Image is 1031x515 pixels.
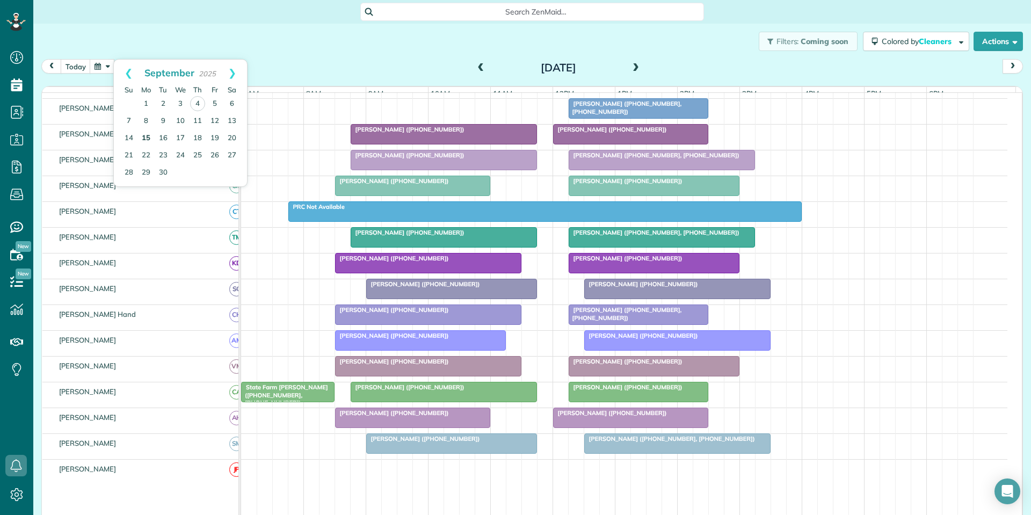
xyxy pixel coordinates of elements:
[57,387,119,396] span: [PERSON_NAME]
[553,409,667,417] span: [PERSON_NAME] ([PHONE_NUMBER])
[335,177,449,185] span: [PERSON_NAME] ([PHONE_NUMBER])
[882,37,955,46] span: Colored by
[229,230,244,245] span: TM
[974,32,1023,51] button: Actions
[141,85,151,94] span: Monday
[206,130,223,147] a: 19
[568,255,683,262] span: [PERSON_NAME] ([PHONE_NUMBER])
[229,308,244,322] span: CH
[57,207,119,215] span: [PERSON_NAME]
[429,89,453,98] span: 10am
[241,89,261,98] span: 7am
[335,358,449,365] span: [PERSON_NAME] ([PHONE_NUMBER])
[491,62,626,74] h2: [DATE]
[335,332,449,339] span: [PERSON_NAME] ([PHONE_NUMBER])
[206,113,223,130] a: 12
[137,147,155,164] a: 22
[615,89,634,98] span: 1pm
[366,435,481,443] span: [PERSON_NAME] ([PHONE_NUMBER])
[229,333,244,348] span: AM
[229,205,244,219] span: CT
[229,359,244,374] span: VM
[172,147,189,164] a: 24
[189,113,206,130] a: 11
[335,409,449,417] span: [PERSON_NAME] ([PHONE_NUMBER])
[199,69,216,78] span: 2025
[568,151,740,159] span: [PERSON_NAME] ([PHONE_NUMBER], [PHONE_NUMBER])
[155,147,172,164] a: 23
[584,435,756,443] span: [PERSON_NAME] ([PHONE_NUMBER], [PHONE_NUMBER])
[57,258,119,267] span: [PERSON_NAME]
[366,280,481,288] span: [PERSON_NAME] ([PHONE_NUMBER])
[155,113,172,130] a: 9
[228,85,236,94] span: Saturday
[568,100,682,115] span: [PERSON_NAME] ([PHONE_NUMBER], [PHONE_NUMBER])
[678,89,696,98] span: 2pm
[212,85,218,94] span: Friday
[491,89,515,98] span: 11am
[568,229,740,236] span: [PERSON_NAME] ([PHONE_NUMBER], [PHONE_NUMBER])
[801,37,849,46] span: Coming soon
[120,113,137,130] a: 7
[125,85,133,94] span: Sunday
[57,413,119,422] span: [PERSON_NAME]
[57,465,119,473] span: [PERSON_NAME]
[553,126,667,133] span: [PERSON_NAME] ([PHONE_NUMBER])
[568,383,683,391] span: [PERSON_NAME] ([PHONE_NUMBER])
[241,383,328,407] span: State Farm [PERSON_NAME] ([PHONE_NUMBER], [PHONE_NUMBER])
[584,332,699,339] span: [PERSON_NAME] ([PHONE_NUMBER])
[304,89,324,98] span: 8am
[350,126,465,133] span: [PERSON_NAME] ([PHONE_NUMBER])
[155,130,172,147] a: 16
[120,164,137,182] a: 28
[217,60,247,86] a: Next
[57,155,119,164] span: [PERSON_NAME]
[172,96,189,113] a: 3
[155,164,172,182] a: 30
[175,85,186,94] span: Wednesday
[57,129,119,138] span: [PERSON_NAME]
[802,89,821,98] span: 4pm
[57,310,138,318] span: [PERSON_NAME] Hand
[57,336,119,344] span: [PERSON_NAME]
[863,32,969,51] button: Colored byCleaners
[366,89,386,98] span: 9am
[568,306,682,321] span: [PERSON_NAME] ([PHONE_NUMBER], [PHONE_NUMBER])
[189,147,206,164] a: 25
[229,282,244,296] span: SC
[41,59,62,74] button: prev
[16,269,31,279] span: New
[223,113,241,130] a: 13
[159,85,167,94] span: Tuesday
[120,130,137,147] a: 14
[172,130,189,147] a: 17
[137,113,155,130] a: 8
[206,96,223,113] a: 5
[229,385,244,400] span: CA
[919,37,953,46] span: Cleaners
[193,85,202,94] span: Thursday
[223,147,241,164] a: 27
[776,37,799,46] span: Filters:
[223,96,241,113] a: 6
[288,203,345,211] span: PRC Not Available
[553,89,576,98] span: 12pm
[223,130,241,147] a: 20
[350,151,465,159] span: [PERSON_NAME] ([PHONE_NUMBER])
[229,411,244,425] span: AH
[584,280,699,288] span: [PERSON_NAME] ([PHONE_NUMBER])
[189,130,206,147] a: 18
[229,437,244,451] span: SM
[144,67,194,78] span: September
[16,241,31,252] span: New
[350,383,465,391] span: [PERSON_NAME] ([PHONE_NUMBER])
[137,96,155,113] a: 1
[57,104,119,112] span: [PERSON_NAME]
[335,306,449,314] span: [PERSON_NAME] ([PHONE_NUMBER])
[1003,59,1023,74] button: next
[57,361,119,370] span: [PERSON_NAME]
[57,284,119,293] span: [PERSON_NAME]
[335,255,449,262] span: [PERSON_NAME] ([PHONE_NUMBER])
[568,177,683,185] span: [PERSON_NAME] ([PHONE_NUMBER])
[57,233,119,241] span: [PERSON_NAME]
